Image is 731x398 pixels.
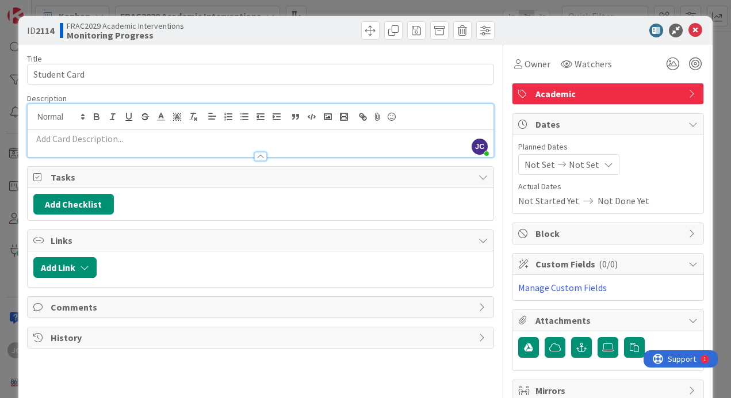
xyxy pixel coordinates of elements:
div: 1 [60,5,63,14]
span: ID [27,24,54,37]
b: Monitoring Progress [67,30,184,40]
span: Mirrors [535,384,683,397]
span: Not Set [569,158,599,171]
span: Comments [51,300,473,314]
label: Title [27,53,42,64]
span: Attachments [535,313,683,327]
input: type card name here... [27,64,494,85]
button: Add Link [33,257,97,278]
button: Add Checklist [33,194,114,215]
span: Links [51,234,473,247]
span: Academic [535,87,683,101]
span: Dates [535,117,683,131]
span: ( 0/0 ) [599,258,618,270]
span: History [51,331,473,345]
span: Planned Dates [518,141,698,153]
span: Tasks [51,170,473,184]
a: Manage Custom Fields [518,282,607,293]
span: Custom Fields [535,257,683,271]
span: Actual Dates [518,181,698,193]
span: Not Set [525,158,555,171]
b: 2114 [36,25,54,36]
span: FRAC2029 Academic Interventions [67,21,184,30]
span: JC [472,139,488,155]
span: Description [27,93,67,104]
span: Watchers [575,57,612,71]
span: Owner [525,57,550,71]
span: Support [24,2,52,16]
span: Not Started Yet [518,194,579,208]
span: Not Done Yet [598,194,649,208]
span: Block [535,227,683,240]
